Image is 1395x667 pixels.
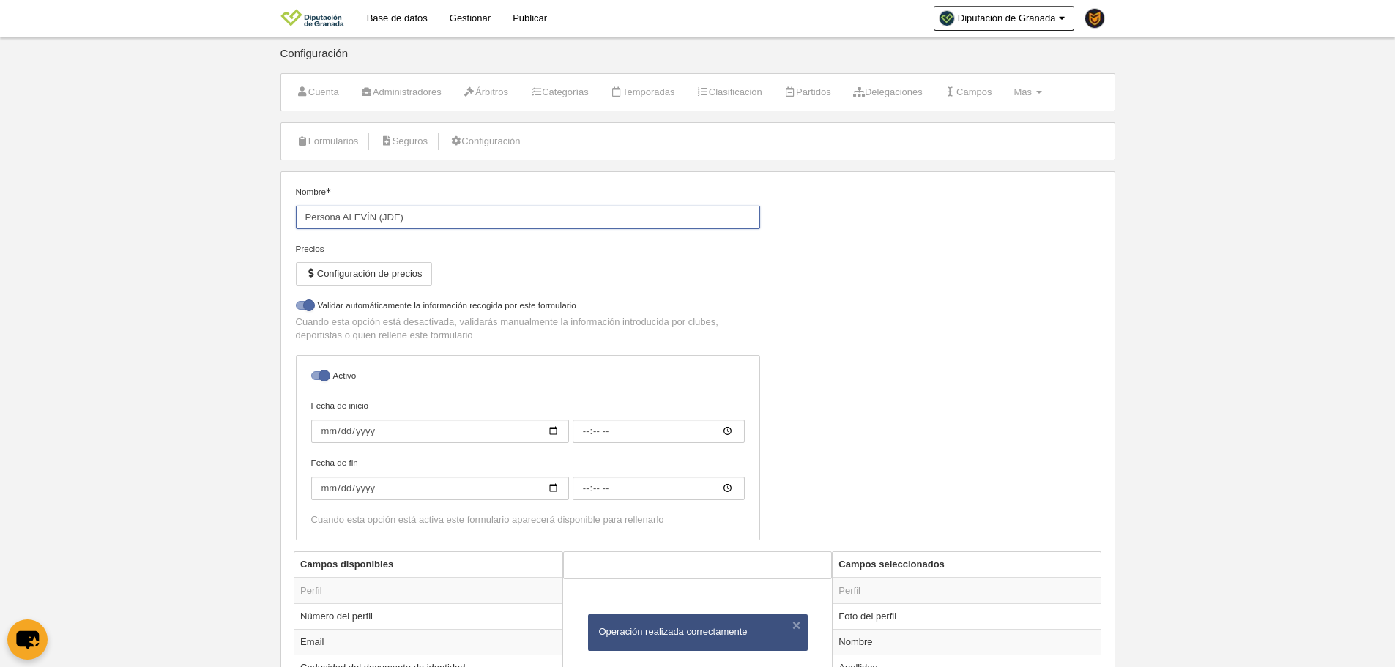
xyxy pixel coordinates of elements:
a: Clasificación [689,81,770,103]
label: Nombre [296,185,760,229]
a: Delegaciones [845,81,931,103]
div: Precios [296,242,760,256]
a: Partidos [776,81,839,103]
img: Oa6SvBRBA39l.30x30.jpg [940,11,954,26]
td: Perfil [294,578,562,604]
a: Administradores [353,81,450,103]
img: PaK018JKw3ps.30x30.jpg [1085,9,1104,28]
input: Nombre [296,206,760,229]
label: Activo [311,369,745,386]
a: Más [1005,81,1049,103]
p: Cuando esta opción está desactivada, validarás manualmente la información introducida por clubes,... [296,316,760,342]
a: Categorías [522,81,597,103]
button: Configuración de precios [296,262,432,286]
button: × [789,618,804,633]
span: Diputación de Granada [958,11,1056,26]
td: Foto del perfil [833,603,1101,629]
a: Cuenta [289,81,347,103]
input: Fecha de inicio [573,420,745,443]
td: Nombre [833,629,1101,655]
a: Árbitros [455,81,516,103]
a: Diputación de Granada [934,6,1074,31]
img: Diputación de Granada [280,9,344,26]
a: Temporadas [603,81,683,103]
th: Campos seleccionados [833,552,1101,578]
td: Número del perfil [294,603,562,629]
a: Campos [937,81,1000,103]
input: Fecha de inicio [311,420,569,443]
div: Cuando esta opción está activa este formulario aparecerá disponible para rellenarlo [311,513,745,526]
th: Campos disponibles [294,552,562,578]
a: Seguros [372,130,436,152]
label: Fecha de inicio [311,399,745,443]
a: Formularios [289,130,367,152]
input: Fecha de fin [573,477,745,500]
label: Validar automáticamente la información recogida por este formulario [296,299,760,316]
td: Email [294,629,562,655]
div: Operación realizada correctamente [599,625,797,638]
a: Configuración [442,130,528,152]
label: Fecha de fin [311,456,745,500]
td: Perfil [833,578,1101,604]
i: Obligatorio [326,188,330,193]
button: chat-button [7,619,48,660]
div: Configuración [280,48,1115,73]
span: Más [1013,86,1032,97]
input: Fecha de fin [311,477,569,500]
